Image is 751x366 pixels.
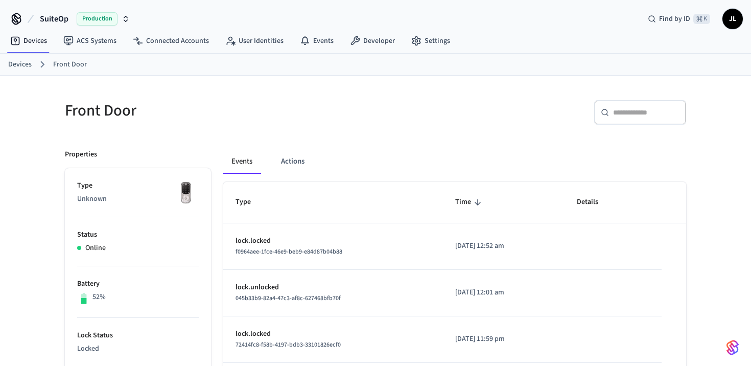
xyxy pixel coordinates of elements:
[577,194,612,210] span: Details
[40,13,68,25] span: SuiteOp
[8,59,32,70] a: Devices
[236,340,341,349] span: 72414fc8-f58b-4197-bdb3-33101826ecf0
[455,287,552,298] p: [DATE] 12:01 am
[223,149,686,174] div: ant example
[217,32,292,50] a: User Identities
[236,247,342,256] span: f0964aee-1fce-46e9-beb9-e84d87b04b88
[236,329,431,339] p: lock.locked
[722,9,743,29] button: JL
[273,149,313,174] button: Actions
[85,243,106,254] p: Online
[342,32,403,50] a: Developer
[236,282,431,293] p: lock.unlocked
[77,230,199,240] p: Status
[2,32,55,50] a: Devices
[292,32,342,50] a: Events
[659,14,690,24] span: Find by ID
[693,14,710,24] span: ⌘ K
[92,292,106,303] p: 52%
[236,194,264,210] span: Type
[77,330,199,341] p: Lock Status
[455,241,552,251] p: [DATE] 12:52 am
[125,32,217,50] a: Connected Accounts
[77,344,199,354] p: Locked
[723,10,742,28] span: JL
[77,279,199,289] p: Battery
[455,334,552,345] p: [DATE] 11:59 pm
[726,339,739,356] img: SeamLogoGradient.69752ec5.svg
[77,12,118,26] span: Production
[223,149,261,174] button: Events
[55,32,125,50] a: ACS Systems
[65,100,369,121] h5: Front Door
[455,194,484,210] span: Time
[236,294,341,303] span: 045b33b9-82a4-47c3-af8c-627468bfb70f
[77,180,199,191] p: Type
[53,59,87,70] a: Front Door
[236,236,431,246] p: lock.locked
[65,149,97,160] p: Properties
[640,10,718,28] div: Find by ID⌘ K
[173,180,199,206] img: Yale Assure Touchscreen Wifi Smart Lock, Satin Nickel, Front
[77,194,199,204] p: Unknown
[403,32,458,50] a: Settings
